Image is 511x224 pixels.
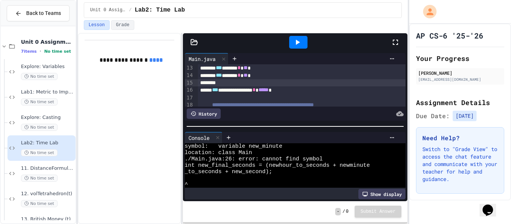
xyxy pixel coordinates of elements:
[84,20,110,30] button: Lesson
[21,64,74,70] span: Explore: Variables
[185,162,370,169] span: int new_final_seconds = (newhour_to_seconds + newminute
[21,98,58,105] span: No time set
[355,206,402,218] button: Submit Answer
[21,165,74,172] span: 11. DistanceFormula (t)
[21,73,58,80] span: No time set
[346,209,349,215] span: 0
[453,111,477,121] span: [DATE]
[21,175,58,182] span: No time set
[185,169,272,175] span: _to_seconds + new_second);
[129,7,132,13] span: /
[21,149,58,156] span: No time set
[185,55,219,63] div: Main.java
[187,108,221,119] div: History
[26,9,61,17] span: Back to Teams
[185,53,229,64] div: Main.java
[185,64,194,72] div: 13
[185,134,213,142] div: Console
[418,77,502,82] div: [EMAIL_ADDRESS][DOMAIN_NAME]
[21,216,74,223] span: 13. British Money (t)
[358,189,406,199] div: Show display
[44,49,71,54] span: No time set
[480,194,504,217] iframe: chat widget
[185,143,282,150] span: symbol: variable new_minute
[185,72,194,79] div: 14
[90,7,126,13] span: Unit 0 Assignments
[185,156,323,162] span: ./Main.java:26: error: cannot find symbol
[21,39,74,45] span: Unit 0 Assignments
[418,70,502,76] div: [PERSON_NAME]
[335,208,341,215] span: -
[415,3,438,20] div: My Account
[342,209,345,215] span: /
[21,200,58,207] span: No time set
[111,20,134,30] button: Grade
[21,124,58,131] span: No time set
[185,79,194,87] div: 15
[416,97,504,108] h2: Assignment Details
[135,6,185,15] span: Lab2: Time Lab
[7,5,70,21] button: Back to Teams
[21,114,74,121] span: Explore: Casting
[185,132,223,143] div: Console
[21,89,74,95] span: Lab1: Metric to Imperial
[185,150,252,156] span: location: class Main
[185,86,194,94] div: 16
[416,53,504,64] h2: Your Progress
[21,140,74,146] span: Lab2: Time Lab
[416,30,483,41] h1: AP CS-6 '25-'26
[40,48,41,54] span: •
[422,134,498,142] h3: Need Help?
[416,111,450,120] span: Due Date:
[185,101,194,109] div: 18
[361,209,396,215] span: Submit Answer
[185,94,194,102] div: 17
[422,145,498,183] p: Switch to "Grade View" to access the chat feature and communicate with your teacher for help and ...
[21,49,37,54] span: 7 items
[21,191,74,197] span: 12. volTetrahedron(t)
